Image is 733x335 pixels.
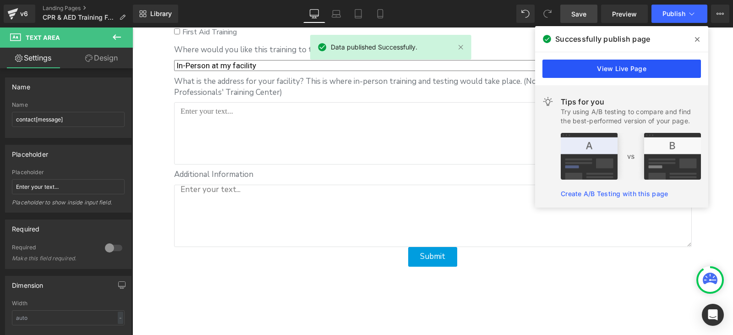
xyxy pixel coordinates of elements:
[601,5,648,23] a: Preview
[651,5,707,23] button: Publish
[12,244,96,253] div: Required
[133,5,178,23] a: New Library
[561,190,668,198] a: Create A/B Testing with this page
[303,5,325,23] a: Desktop
[612,9,637,19] span: Preview
[555,33,650,44] span: Successfully publish page
[12,220,39,233] div: Required
[42,17,559,28] p: Where would you like this training to take place?
[12,310,125,325] input: auto
[42,49,559,71] p: What is the address for your facility? This is where in-person training and testing would take pl...
[12,102,125,108] div: Name
[12,255,94,262] div: Make this field required.
[12,78,30,91] div: Name
[68,48,135,68] a: Design
[538,5,557,23] button: Redo
[43,5,133,12] a: Landing Pages
[150,10,172,18] span: Library
[43,14,115,21] span: CPR & AED Training Form
[561,107,701,126] div: Try using A/B testing to compare and find the best-performed version of your page.
[347,5,369,23] a: Tablet
[516,5,535,23] button: Undo
[12,300,125,307] div: Width
[18,8,30,20] div: v6
[702,304,724,326] div: Open Intercom Messenger
[542,96,553,107] img: light.svg
[561,133,701,180] img: tip.png
[12,145,48,158] div: Placeholder
[12,199,125,212] div: Placeholder to show inside input field.
[711,5,729,23] button: More
[118,312,123,324] div: -
[331,42,417,52] span: Data published Successfully.
[561,96,701,107] div: Tips for you
[26,34,60,41] span: Text Area
[369,5,391,23] a: Mobile
[542,60,701,78] a: View Live Page
[12,276,44,289] div: Dimension
[325,5,347,23] a: Laptop
[4,5,35,23] a: v6
[42,1,48,7] input: First Aid Training
[571,9,586,19] span: Save
[42,142,559,153] p: Additional Information
[662,10,685,17] span: Publish
[276,220,325,239] button: Submit
[12,169,125,176] div: Placeholder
